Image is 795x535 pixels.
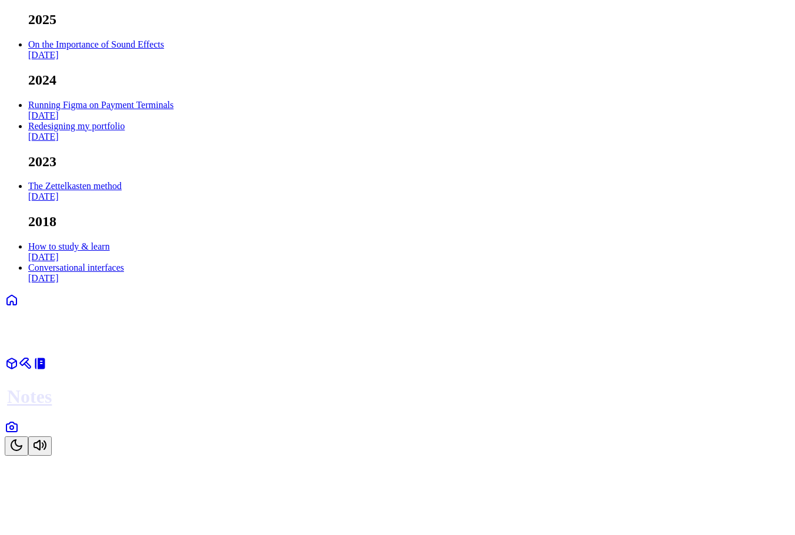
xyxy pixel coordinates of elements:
[28,252,59,262] span: [DATE]
[28,50,59,60] span: [DATE]
[28,214,790,230] h2: 2018
[28,263,124,283] a: Conversational interfaces[DATE]
[28,132,59,142] span: [DATE]
[28,110,59,120] span: [DATE]
[28,154,790,170] h2: 2023
[28,191,59,201] span: [DATE]
[28,121,125,142] a: Redesigning my portfolio[DATE]
[28,12,790,28] h2: 2025
[28,72,790,88] h2: 2024
[28,39,164,60] a: On the Importance of Sound Effects[DATE]
[28,273,59,283] span: [DATE]
[7,386,29,408] h1: Notes
[28,436,52,456] button: Toggle Audio
[5,436,28,456] button: Toggle Theme
[28,181,122,201] a: The Zettelkasten method[DATE]
[28,100,173,120] a: Running Figma on Payment Terminals[DATE]
[28,241,110,262] a: How to study & learn[DATE]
